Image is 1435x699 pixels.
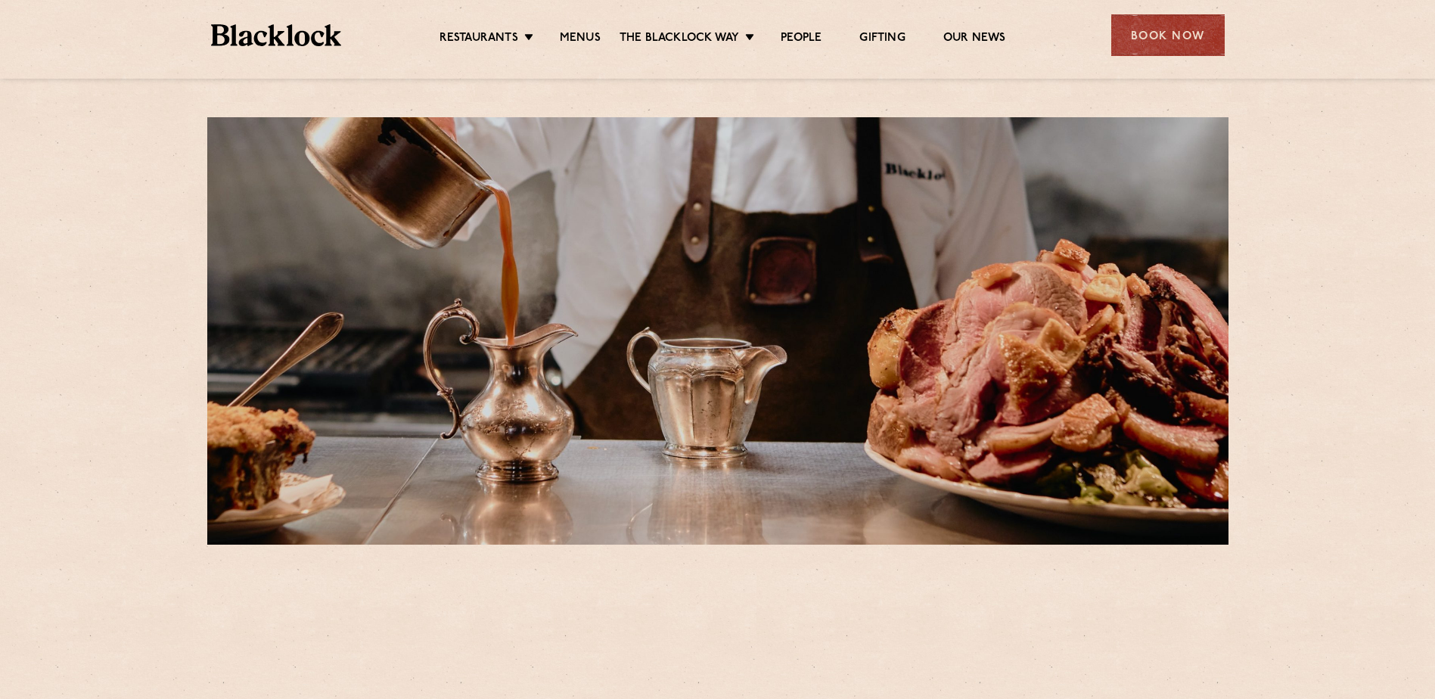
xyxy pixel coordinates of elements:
a: Our News [943,31,1006,48]
img: BL_Textured_Logo-footer-cropped.svg [211,24,342,46]
a: The Blacklock Way [620,31,739,48]
a: People [781,31,822,48]
div: Book Now [1111,14,1225,56]
a: Restaurants [440,31,518,48]
a: Menus [560,31,601,48]
a: Gifting [859,31,905,48]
